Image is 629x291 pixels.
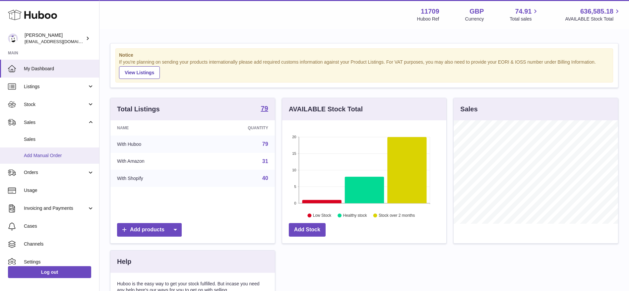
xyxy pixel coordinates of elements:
a: 31 [262,158,268,164]
text: 15 [292,151,296,155]
span: 74.91 [515,7,532,16]
span: My Dashboard [24,66,94,72]
a: 40 [262,175,268,181]
text: Low Stock [313,213,332,218]
h3: Help [117,257,131,266]
td: With Amazon [110,153,200,170]
strong: Notice [119,52,609,58]
strong: GBP [470,7,484,16]
span: Listings [24,84,87,90]
div: [PERSON_NAME] [25,32,84,45]
text: Healthy stock [343,213,367,218]
a: Add Stock [289,223,326,237]
td: With Huboo [110,136,200,153]
div: Huboo Ref [417,16,439,22]
span: AVAILABLE Stock Total [565,16,621,22]
h3: AVAILABLE Stock Total [289,105,363,114]
a: 74.91 Total sales [510,7,539,22]
span: Stock [24,101,87,108]
span: Add Manual Order [24,152,94,159]
a: Log out [8,266,91,278]
td: With Shopify [110,170,200,187]
a: 79 [261,105,268,113]
span: [EMAIL_ADDRESS][DOMAIN_NAME] [25,39,97,44]
text: 20 [292,135,296,139]
span: Usage [24,187,94,194]
span: Total sales [510,16,539,22]
a: View Listings [119,66,160,79]
h3: Total Listings [117,105,160,114]
span: Orders [24,169,87,176]
span: Sales [24,119,87,126]
strong: 79 [261,105,268,112]
span: Sales [24,136,94,143]
a: Add products [117,223,182,237]
span: 636,585.18 [580,7,613,16]
span: Settings [24,259,94,265]
span: Invoicing and Payments [24,205,87,211]
text: 0 [294,201,296,205]
text: 10 [292,168,296,172]
div: Currency [465,16,484,22]
strong: 11709 [421,7,439,16]
div: If you're planning on sending your products internationally please add required customs informati... [119,59,609,79]
text: 5 [294,185,296,189]
span: Channels [24,241,94,247]
a: 636,585.18 AVAILABLE Stock Total [565,7,621,22]
img: internalAdmin-11709@internal.huboo.com [8,33,18,43]
span: Cases [24,223,94,229]
h3: Sales [460,105,477,114]
th: Name [110,120,200,136]
th: Quantity [200,120,275,136]
text: Stock over 2 months [379,213,415,218]
a: 79 [262,141,268,147]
